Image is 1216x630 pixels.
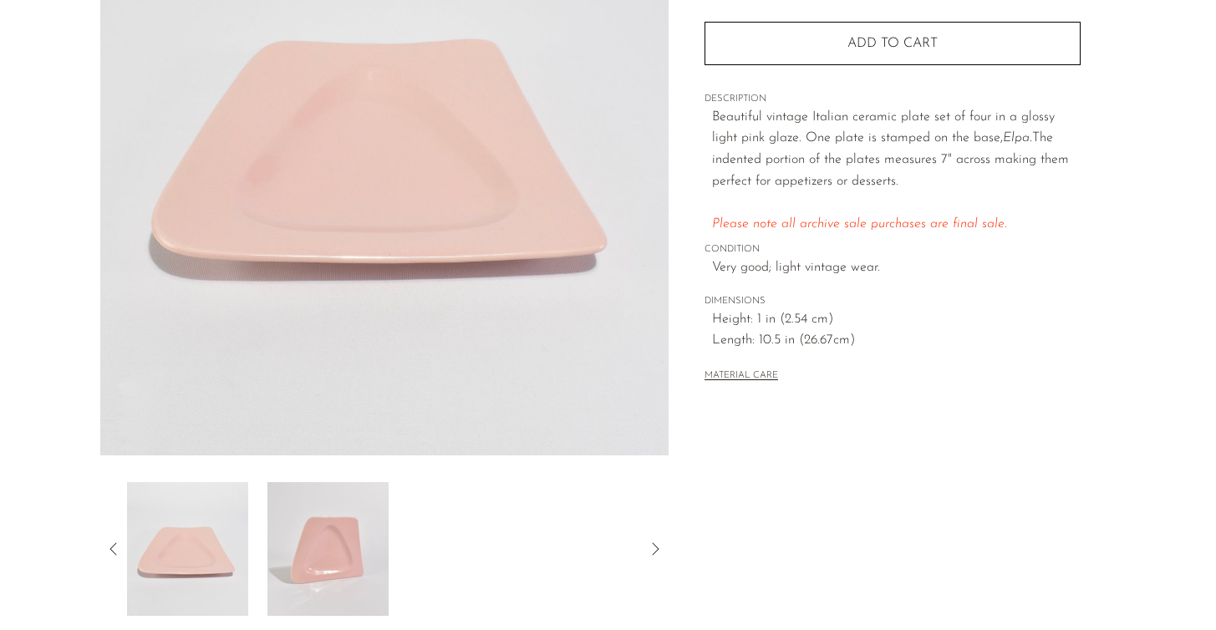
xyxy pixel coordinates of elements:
img: Glossy Pink Plate Set [126,482,247,616]
p: Beautiful vintage Italian ceramic plate set of four in a glossy light pink glaze. One plate is st... [712,107,1081,236]
img: Glossy Pink Plate Set [267,482,389,616]
span: Please note all archive sale purchases are final sale. [712,217,1007,231]
span: Height: 1 in (2.54 cm) [712,309,1081,331]
span: CONDITION [705,242,1081,257]
span: Very good; light vintage wear. [712,257,1081,279]
button: MATERIAL CARE [705,370,778,383]
span: DESCRIPTION [705,92,1081,107]
span: Length: 10.5 in (26.67cm) [712,330,1081,352]
span: Add to cart [847,37,938,50]
em: Elpa. [1003,131,1032,145]
span: DIMENSIONS [705,294,1081,309]
button: Add to cart [705,22,1081,65]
